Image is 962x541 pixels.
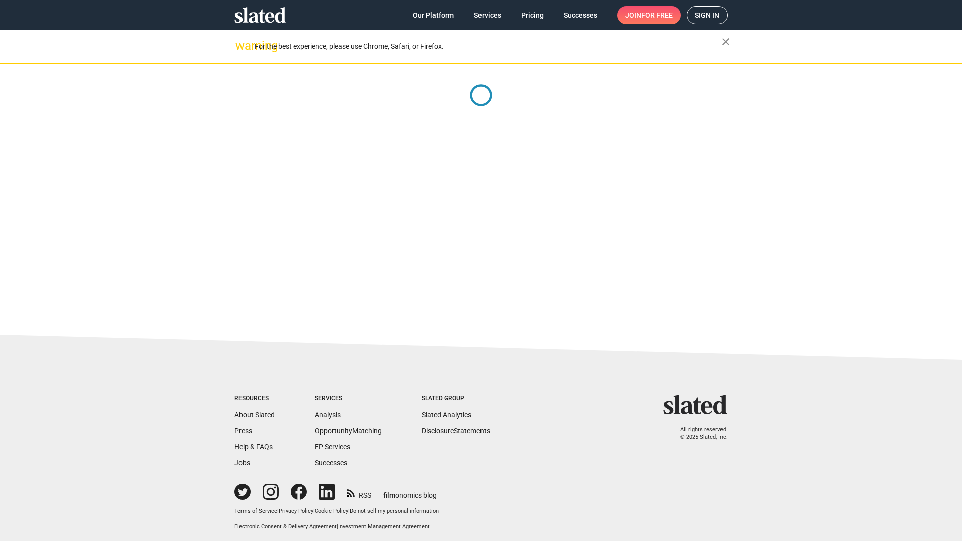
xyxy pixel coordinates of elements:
[474,6,501,24] span: Services
[315,443,350,451] a: EP Services
[348,508,350,514] span: |
[625,6,673,24] span: Join
[422,411,471,419] a: Slated Analytics
[315,508,348,514] a: Cookie Policy
[315,395,382,403] div: Services
[350,508,439,515] button: Do not sell my personal information
[422,427,490,435] a: DisclosureStatements
[234,508,277,514] a: Terms of Service
[234,427,252,435] a: Press
[337,523,338,530] span: |
[405,6,462,24] a: Our Platform
[234,459,250,467] a: Jobs
[234,523,337,530] a: Electronic Consent & Delivery Agreement
[513,6,552,24] a: Pricing
[234,395,275,403] div: Resources
[383,491,395,499] span: film
[719,36,732,48] mat-icon: close
[556,6,605,24] a: Successes
[641,6,673,24] span: for free
[617,6,681,24] a: Joinfor free
[564,6,597,24] span: Successes
[422,395,490,403] div: Slated Group
[670,426,728,441] p: All rights reserved. © 2025 Slated, Inc.
[277,508,279,514] span: |
[235,40,248,52] mat-icon: warning
[315,427,382,435] a: OpportunityMatching
[313,508,315,514] span: |
[315,411,341,419] a: Analysis
[695,7,719,24] span: Sign in
[466,6,509,24] a: Services
[687,6,728,24] a: Sign in
[338,523,430,530] a: Investment Management Agreement
[279,508,313,514] a: Privacy Policy
[255,40,722,53] div: For the best experience, please use Chrome, Safari, or Firefox.
[413,6,454,24] span: Our Platform
[383,483,437,500] a: filmonomics blog
[234,411,275,419] a: About Slated
[315,459,347,467] a: Successes
[347,485,371,500] a: RSS
[521,6,544,24] span: Pricing
[234,443,273,451] a: Help & FAQs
